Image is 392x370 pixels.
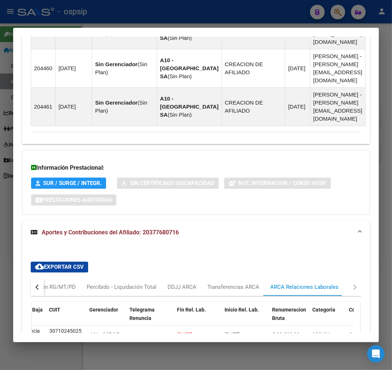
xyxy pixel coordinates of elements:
[117,178,219,189] button: Sin Certificado Discapacidad
[272,332,299,338] span: $ 30.800,00
[309,302,346,335] datatable-header-cell: Categoria
[349,307,371,313] span: Convenio
[56,88,92,126] td: [DATE]
[207,283,259,291] div: Transferencias ARCA
[177,307,206,313] span: Fin Rel. Lab.
[157,88,222,126] td: ( )
[87,283,157,291] div: Percibido - Liquidación Total
[310,88,365,126] td: [PERSON_NAME] - [PERSON_NAME][EMAIL_ADDRESS][DOMAIN_NAME]
[31,163,361,172] h3: Información Prestacional:
[285,88,310,126] td: [DATE]
[170,35,190,41] span: Sin Plan
[224,178,331,189] button: Not. Internacion / Censo Hosp.
[95,61,137,67] strong: Sin Gerenciador
[31,88,56,126] td: 204461
[89,307,118,313] span: Gerenciador
[349,332,369,338] span: 0421/05
[310,49,365,88] td: [PERSON_NAME] - [PERSON_NAME][EMAIL_ADDRESS][DOMAIN_NAME]
[170,73,190,79] span: Sin Plan
[92,49,157,88] td: ( )
[170,112,190,118] span: Sin Plan
[35,264,84,271] span: Exportar CSV
[49,327,82,336] div: 30710245025
[31,49,56,88] td: 204460
[22,221,370,244] mat-expansion-panel-header: Aportes y Contribuciones del Afiliado: 20377680716
[222,49,285,88] td: CREACION DE AFILIADO
[86,302,127,335] datatable-header-cell: Gerenciador
[90,332,120,338] span: A01 - OSPSIP
[174,302,222,335] datatable-header-cell: Fin Rel. Lab.
[49,307,60,313] span: CUIT
[157,49,222,88] td: ( )
[346,302,382,335] datatable-header-cell: Convenio
[270,283,339,291] div: ARCA Relaciones Laborales
[43,180,102,187] span: SUR / SURGE / INTEGR.
[167,283,196,291] div: DDJJ ARCA
[46,302,86,335] datatable-header-cell: CUIT
[225,332,240,338] span: [DATE]
[42,229,179,236] span: Aportes y Contribuciones del Afiliado: 20377680716
[238,180,327,187] span: Not. Internacion / Censo Hosp.
[42,197,112,204] span: Prestaciones Auditadas
[312,307,335,313] span: Categoria
[129,307,155,321] span: Telegrama Renuncia
[367,345,385,363] div: Open Intercom Messenger
[177,332,192,338] span: [DATE]
[31,262,88,273] button: Exportar CSV
[269,302,309,335] datatable-header-cell: Renumeracion Bruta
[95,99,137,106] strong: Sin Gerenciador
[160,95,219,118] strong: A10 - [GEOGRAPHIC_DATA] SA
[222,302,269,335] datatable-header-cell: Inicio Rel. Lab.
[313,332,330,338] span: 033104
[225,307,259,313] span: Inicio Rel. Lab.
[127,302,174,335] datatable-header-cell: Telegrama Renuncia
[92,88,157,126] td: ( )
[35,263,44,271] mat-icon: cloud_download
[272,307,306,321] span: Renumeracion Bruta
[9,307,43,313] span: Situacion Baja
[56,49,92,88] td: [DATE]
[130,180,214,187] span: Sin Certificado Discapacidad
[160,57,219,79] strong: A10 - [GEOGRAPHIC_DATA] SA
[285,49,310,88] td: [DATE]
[222,88,285,126] td: CREACION DE AFILIADO
[31,195,116,206] button: Prestaciones Auditadas
[31,178,106,189] button: SUR / SURGE / INTEGR.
